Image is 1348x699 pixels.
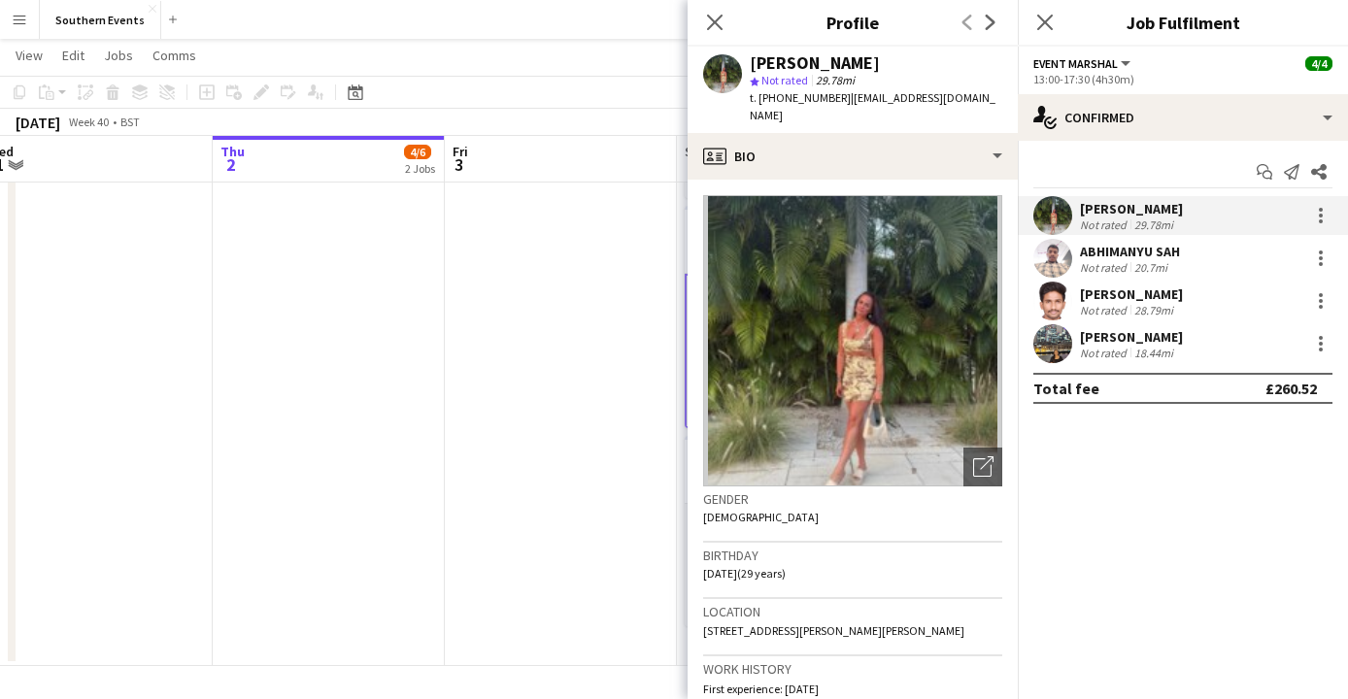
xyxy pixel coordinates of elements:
[54,43,92,68] a: Edit
[703,547,1002,564] h3: Birthday
[703,660,1002,678] h3: Work history
[405,161,435,176] div: 2 Jobs
[450,153,468,176] span: 3
[703,623,964,638] span: [STREET_ADDRESS][PERSON_NAME][PERSON_NAME]
[1033,72,1332,86] div: 13:00-17:30 (4h30m)
[96,43,141,68] a: Jobs
[62,47,84,64] span: Edit
[685,234,902,251] h3: Kent Set up
[1033,56,1118,71] span: Event Marshal
[64,115,113,129] span: Week 40
[685,143,706,160] span: Sat
[8,43,51,68] a: View
[1080,200,1183,217] div: [PERSON_NAME]
[218,153,245,176] span: 2
[453,143,468,160] span: Fri
[688,133,1018,180] div: Bio
[16,113,60,132] div: [DATE]
[1130,217,1177,232] div: 29.78mi
[1033,56,1133,71] button: Event Marshal
[812,73,859,87] span: 29.78mi
[750,90,995,122] span: | [EMAIL_ADDRESS][DOMAIN_NAME]
[1305,56,1332,71] span: 4/4
[1130,303,1177,317] div: 28.79mi
[685,274,902,428] app-card-role: Event Marshal4/413:00-17:30 (4h30m)[PERSON_NAME]ABHIMANYU SAH[PERSON_NAME][PERSON_NAME]
[1080,346,1130,360] div: Not rated
[703,566,786,581] span: [DATE] (29 years)
[1080,285,1183,303] div: [PERSON_NAME]
[963,448,1002,486] div: Open photos pop-in
[685,206,902,428] app-job-card: 13:00-17:30 (4h30m)4/4Kent Set up The [PERSON_NAME][GEOGRAPHIC_DATA]1 RoleEvent Marshal4/413:00-1...
[104,47,133,64] span: Jobs
[120,115,140,129] div: BST
[40,1,161,39] button: Southern Events
[1080,328,1183,346] div: [PERSON_NAME]
[685,464,902,482] h3: Guildford 10k set up
[703,510,819,524] span: [DEMOGRAPHIC_DATA]
[688,10,1018,35] h3: Profile
[1018,94,1348,141] div: Confirmed
[1080,217,1130,232] div: Not rated
[1033,379,1099,398] div: Total fee
[703,682,1002,696] p: First experience: [DATE]
[1130,260,1171,275] div: 20.7mi
[685,436,902,626] app-job-card: 16:00-18:00 (2h)0/3Guildford 10k set up The Guildhall1 RoleEvent Marshal5A0/316:00-18:00 (2h)
[1080,303,1130,317] div: Not rated
[1265,379,1317,398] div: £260.52
[703,603,1002,620] h3: Location
[750,90,851,105] span: t. [PHONE_NUMBER]
[703,195,1002,486] img: Crew avatar or photo
[685,504,902,626] app-card-role: Event Marshal5A0/316:00-18:00 (2h)
[1130,346,1177,360] div: 18.44mi
[1080,243,1180,260] div: ABHIMANYU SAH
[1080,260,1130,275] div: Not rated
[152,47,196,64] span: Comms
[145,43,204,68] a: Comms
[682,153,706,176] span: 4
[761,73,808,87] span: Not rated
[750,54,880,72] div: [PERSON_NAME]
[16,47,43,64] span: View
[404,145,431,159] span: 4/6
[1018,10,1348,35] h3: Job Fulfilment
[703,490,1002,508] h3: Gender
[220,143,245,160] span: Thu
